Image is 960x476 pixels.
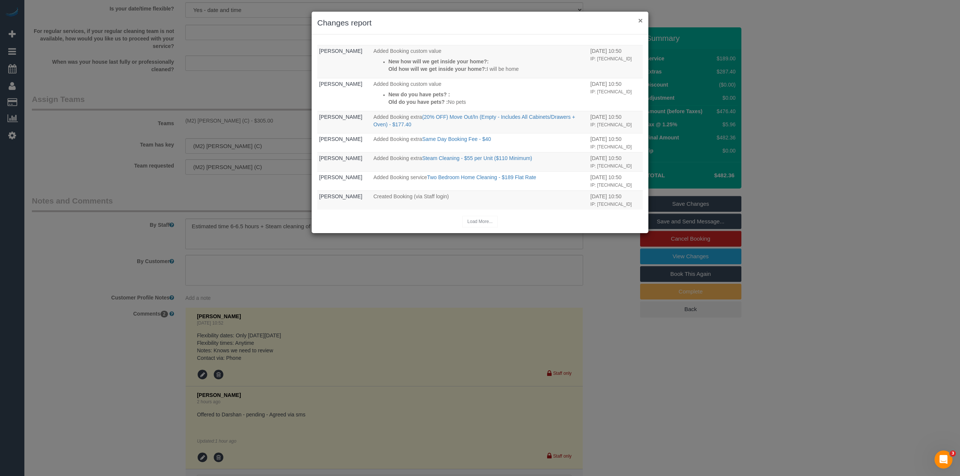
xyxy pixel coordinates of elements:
td: When [588,45,643,78]
a: [PERSON_NAME] [319,114,362,120]
a: [PERSON_NAME] [319,193,362,199]
span: Added Booking extra [373,155,422,161]
td: What [372,191,589,210]
td: What [372,172,589,191]
td: Who [317,153,372,172]
sui-modal: Changes report [312,12,648,233]
td: When [588,191,643,210]
span: Created Booking (via Staff login) [373,193,449,199]
span: Added Booking service [373,174,427,180]
a: [PERSON_NAME] [319,155,362,161]
h3: Changes report [317,17,643,28]
td: What [372,45,589,78]
td: What [372,111,589,133]
button: × [638,16,643,24]
td: When [588,153,643,172]
a: [PERSON_NAME] [319,81,362,87]
strong: Old how will we get inside your home?: [388,66,487,72]
span: 3 [950,451,956,457]
td: Who [317,172,372,191]
a: [PERSON_NAME] [319,48,362,54]
td: What [372,133,589,153]
a: [PERSON_NAME] [319,136,362,142]
small: IP: [TECHNICAL_ID] [590,202,631,207]
span: Added Booking custom value [373,48,441,54]
a: Two Bedroom Home Cleaning - $189 Flat Rate [427,174,536,180]
span: Added Booking custom value [373,81,441,87]
td: What [372,153,589,172]
td: Who [317,111,372,133]
iframe: Intercom live chat [934,451,952,469]
td: When [588,111,643,133]
strong: New do you have pets? : [388,91,450,97]
a: Steam Cleaning - $55 per Unit ($110 Minimum) [422,155,532,161]
td: Who [317,78,372,111]
td: When [588,78,643,111]
small: IP: [TECHNICAL_ID] [590,163,631,169]
small: IP: [TECHNICAL_ID] [590,144,631,150]
small: IP: [TECHNICAL_ID] [590,122,631,127]
td: When [588,133,643,153]
small: IP: [TECHNICAL_ID] [590,183,631,188]
p: No pets [388,98,587,106]
td: Who [317,133,372,153]
td: What [372,78,589,111]
span: Added Booking extra [373,114,422,120]
strong: Old do you have pets? : [388,99,448,105]
span: Added Booking extra [373,136,422,142]
td: Who [317,191,372,210]
strong: New how will we get inside your home?: [388,58,489,64]
a: [PERSON_NAME] [319,174,362,180]
a: (20% OFF) Move Out/In (Empty - Includes All Cabinets/Drawers + Oven) - $177.40 [373,114,575,127]
td: When [588,172,643,191]
td: Who [317,45,372,78]
a: Same Day Booking Fee - $40 [422,136,491,142]
small: IP: [TECHNICAL_ID] [590,56,631,61]
small: IP: [TECHNICAL_ID] [590,89,631,94]
p: I will be home [388,65,587,73]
